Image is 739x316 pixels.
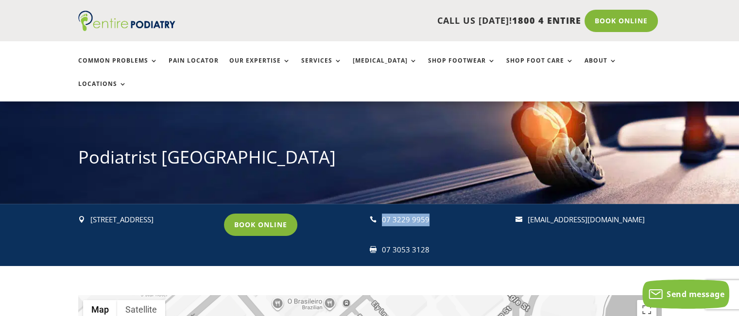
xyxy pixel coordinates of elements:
[428,57,496,78] a: Shop Footwear
[382,244,507,256] div: 07 3053 3128
[382,214,507,226] div: 07 3229 9959
[584,10,658,32] a: Book Online
[353,57,417,78] a: [MEDICAL_DATA]
[370,216,377,223] span: 
[528,215,645,224] a: [EMAIL_ADDRESS][DOMAIN_NAME]
[512,15,581,26] span: 1800 4 ENTIRE
[224,214,297,236] a: Book Online
[642,280,729,309] button: Send message
[169,57,219,78] a: Pain Locator
[78,23,175,33] a: Entire Podiatry
[229,57,291,78] a: Our Expertise
[78,11,175,31] img: logo (1)
[506,57,574,78] a: Shop Foot Care
[78,145,661,174] h1: Podiatrist [GEOGRAPHIC_DATA]
[213,15,581,27] p: CALL US [DATE]!
[78,216,85,223] span: 
[301,57,342,78] a: Services
[584,57,617,78] a: About
[78,81,127,101] a: Locations
[78,57,158,78] a: Common Problems
[90,214,215,226] p: [STREET_ADDRESS]
[516,216,522,223] span: 
[667,289,724,299] span: Send message
[370,246,377,253] span: 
